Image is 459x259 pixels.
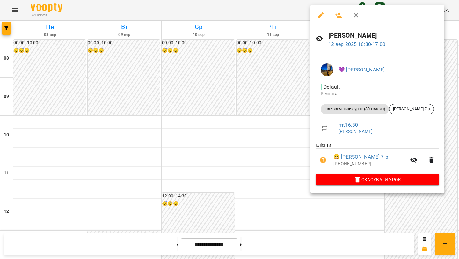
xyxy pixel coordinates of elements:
[316,174,439,185] button: Скасувати Урок
[321,91,434,97] p: Кімната
[339,67,385,73] a: 💜 [PERSON_NAME]
[316,152,331,168] button: Візит ще не сплачено. Додати оплату?
[389,104,434,114] div: [PERSON_NAME] 7 р
[339,129,373,134] a: [PERSON_NAME]
[328,41,385,47] a: 12 вер 2025 16:30-17:00
[328,31,439,41] h6: [PERSON_NAME]
[333,153,388,161] a: 😀 [PERSON_NAME] 7 р
[321,106,389,112] span: Індивідуальний урок (30 хвилин)
[389,106,434,112] span: [PERSON_NAME] 7 р
[333,161,406,167] p: [PHONE_NUMBER]
[321,176,434,183] span: Скасувати Урок
[316,142,439,174] ul: Клієнти
[321,63,333,76] img: c7b5a3fbc8b189a07ce6bbf6c1958778.jpeg
[321,84,341,90] span: - Default
[339,122,358,128] a: пт , 16:30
